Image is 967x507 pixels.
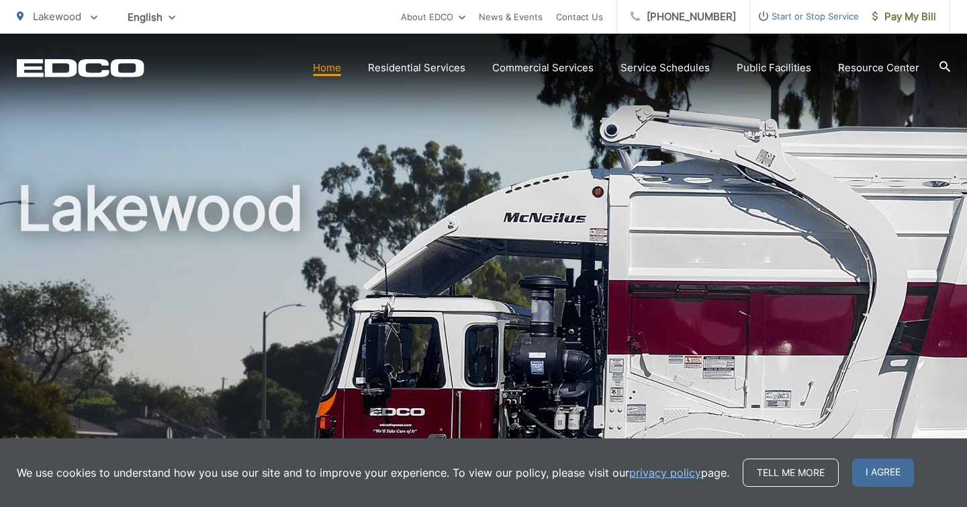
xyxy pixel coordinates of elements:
[368,60,465,76] a: Residential Services
[492,60,594,76] a: Commercial Services
[33,10,81,23] span: Lakewood
[313,60,341,76] a: Home
[401,9,465,25] a: About EDCO
[17,58,144,77] a: EDCD logo. Return to the homepage.
[17,465,729,481] p: We use cookies to understand how you use our site and to improve your experience. To view our pol...
[479,9,543,25] a: News & Events
[872,9,936,25] span: Pay My Bill
[743,459,839,487] a: Tell me more
[556,9,603,25] a: Contact Us
[852,459,914,487] span: I agree
[838,60,919,76] a: Resource Center
[620,60,710,76] a: Service Schedules
[737,60,811,76] a: Public Facilities
[629,465,701,481] a: privacy policy
[118,5,185,29] span: English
